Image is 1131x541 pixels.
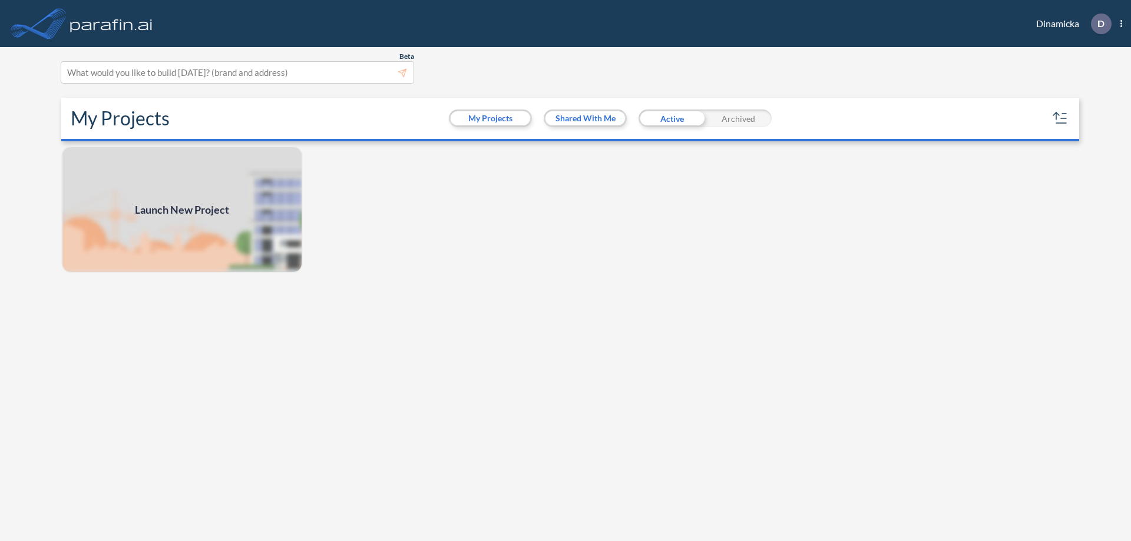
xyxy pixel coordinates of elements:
[399,52,414,61] span: Beta
[61,146,303,273] a: Launch New Project
[61,146,303,273] img: add
[71,107,170,130] h2: My Projects
[68,12,155,35] img: logo
[639,109,705,127] div: Active
[1018,14,1122,34] div: Dinamicka
[451,111,530,125] button: My Projects
[705,109,772,127] div: Archived
[545,111,625,125] button: Shared With Me
[1097,18,1104,29] p: D
[135,202,229,218] span: Launch New Project
[1051,109,1070,128] button: sort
